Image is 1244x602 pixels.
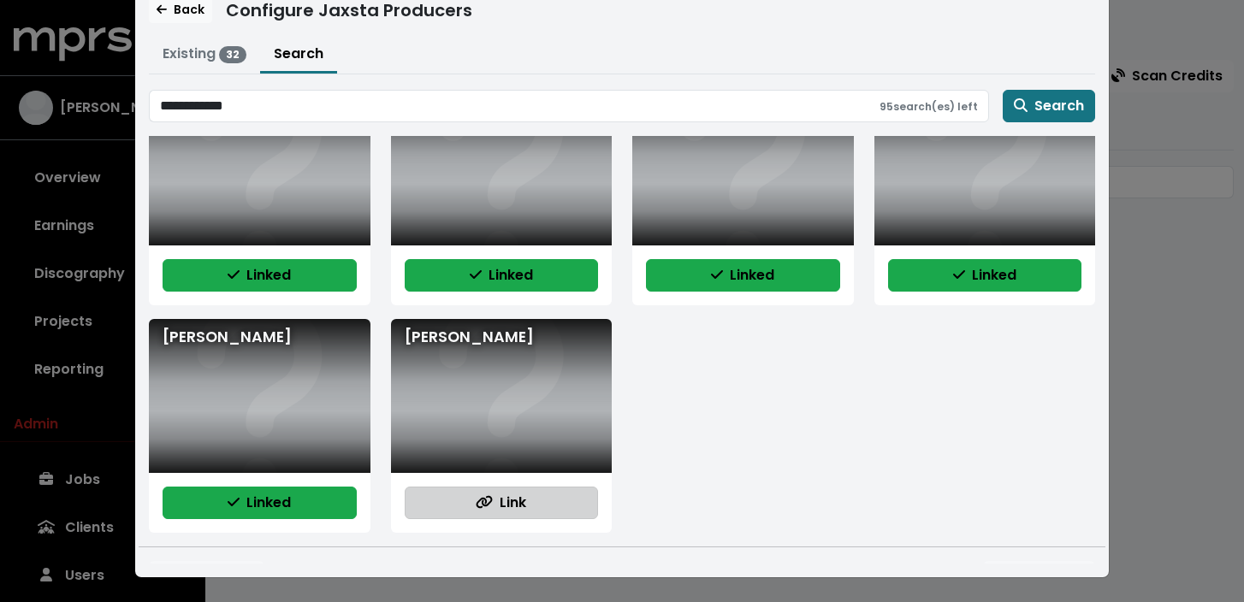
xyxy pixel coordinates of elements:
[632,91,854,245] div: [PERSON_NAME]
[260,37,337,74] button: Search
[476,493,526,512] span: Link
[391,91,613,245] div: [PERSON_NAME]
[1003,90,1095,122] button: Search
[391,319,613,473] div: [PERSON_NAME]
[219,46,246,63] span: 32
[149,91,370,245] div: [PERSON_NAME]
[1014,96,1084,115] span: Search
[880,99,978,114] small: 95 search(es) left
[149,90,869,122] input: Search jaxsta for producers
[405,259,599,292] button: Linked
[888,259,1082,292] button: Linked
[228,493,291,512] span: Linked
[228,265,291,285] span: Linked
[157,1,204,18] span: Back
[646,259,840,292] button: Linked
[149,37,260,71] button: Existing
[405,487,599,519] button: Link
[874,91,1096,245] div: [PERSON_NAME]
[163,259,357,292] button: Linked
[953,265,1016,285] span: Linked
[711,265,774,285] span: Linked
[470,265,533,285] span: Linked
[149,319,370,473] div: [PERSON_NAME]
[163,487,357,519] button: Linked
